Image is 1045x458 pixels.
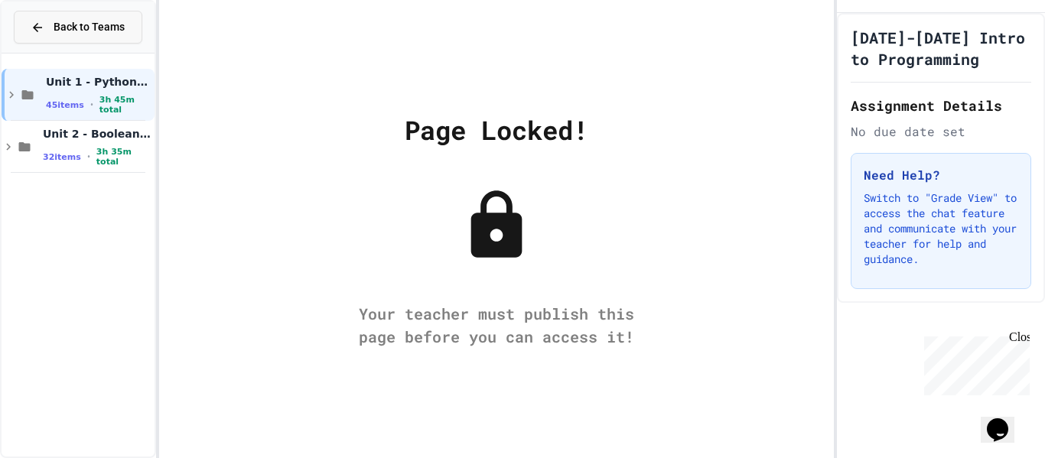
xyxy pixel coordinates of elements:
span: 3h 45m total [99,95,151,115]
iframe: chat widget [918,330,1030,395]
span: Unit 1 - Python Basics [46,75,151,89]
span: 3h 35m total [96,147,151,167]
h2: Assignment Details [851,95,1031,116]
iframe: chat widget [981,397,1030,443]
span: • [87,151,90,163]
h3: Need Help? [864,166,1018,184]
span: Back to Teams [54,19,125,35]
div: Page Locked! [405,110,588,149]
span: 32 items [43,152,81,162]
p: Switch to "Grade View" to access the chat feature and communicate with your teacher for help and ... [864,190,1018,267]
div: Your teacher must publish this page before you can access it! [343,302,649,348]
span: Unit 2 - Boolean Expressions and If Statements [43,127,151,141]
div: No due date set [851,122,1031,141]
span: 45 items [46,100,84,110]
button: Back to Teams [14,11,142,44]
h1: [DATE]-[DATE] Intro to Programming [851,27,1031,70]
span: • [90,99,93,111]
div: Chat with us now!Close [6,6,106,97]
